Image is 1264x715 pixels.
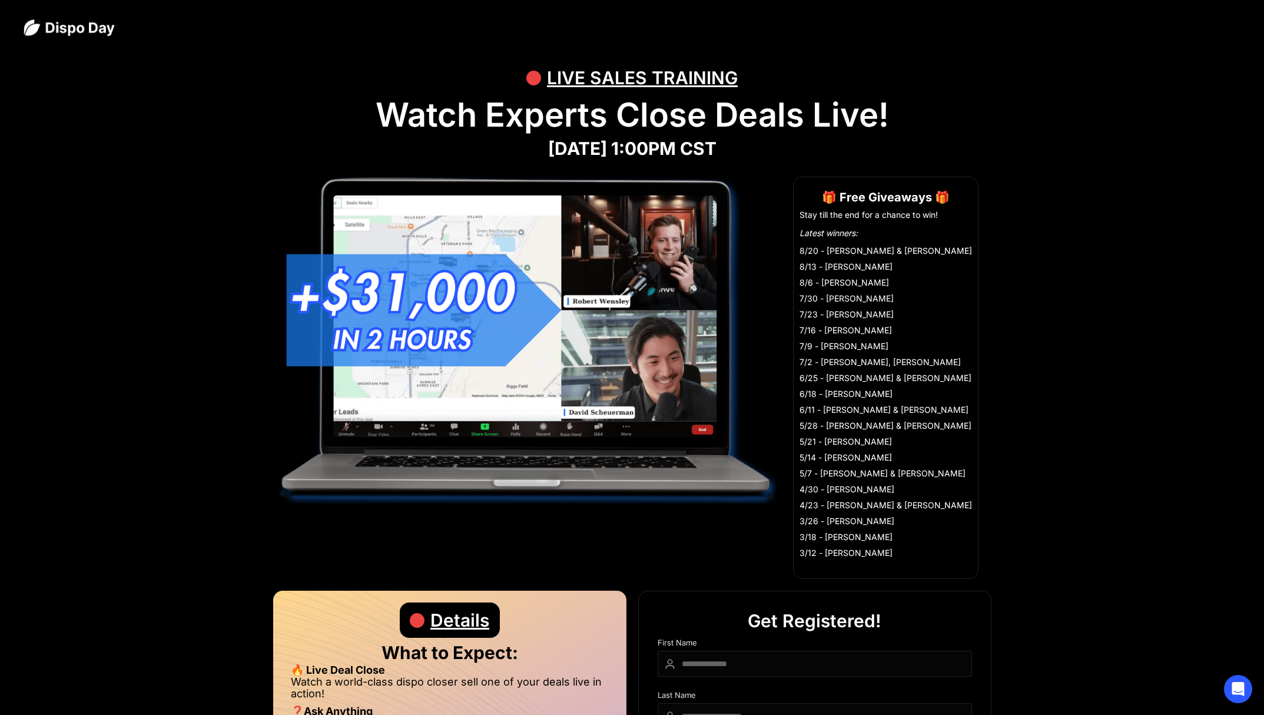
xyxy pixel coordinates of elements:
li: Stay till the end for a chance to win! [799,209,972,221]
li: Watch a world-class dispo closer sell one of your deals live in action! [291,676,609,706]
div: First Name [658,638,972,651]
div: Last Name [658,691,972,703]
strong: 🔥 Live Deal Close [291,664,385,676]
strong: [DATE] 1:00PM CST [548,138,716,159]
strong: 🎁 Free Giveaways 🎁 [822,190,950,204]
div: LIVE SALES TRAINING [547,60,738,95]
li: 8/20 - [PERSON_NAME] & [PERSON_NAME] 8/13 - [PERSON_NAME] 8/6 - [PERSON_NAME] 7/30 - [PERSON_NAME... [799,243,972,561]
strong: What to Expect: [381,642,518,663]
em: Latest winners: [799,228,858,238]
h1: Watch Experts Close Deals Live! [24,95,1240,135]
div: Open Intercom Messenger [1224,675,1252,703]
div: Details [430,603,489,638]
div: Get Registered! [748,603,881,638]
